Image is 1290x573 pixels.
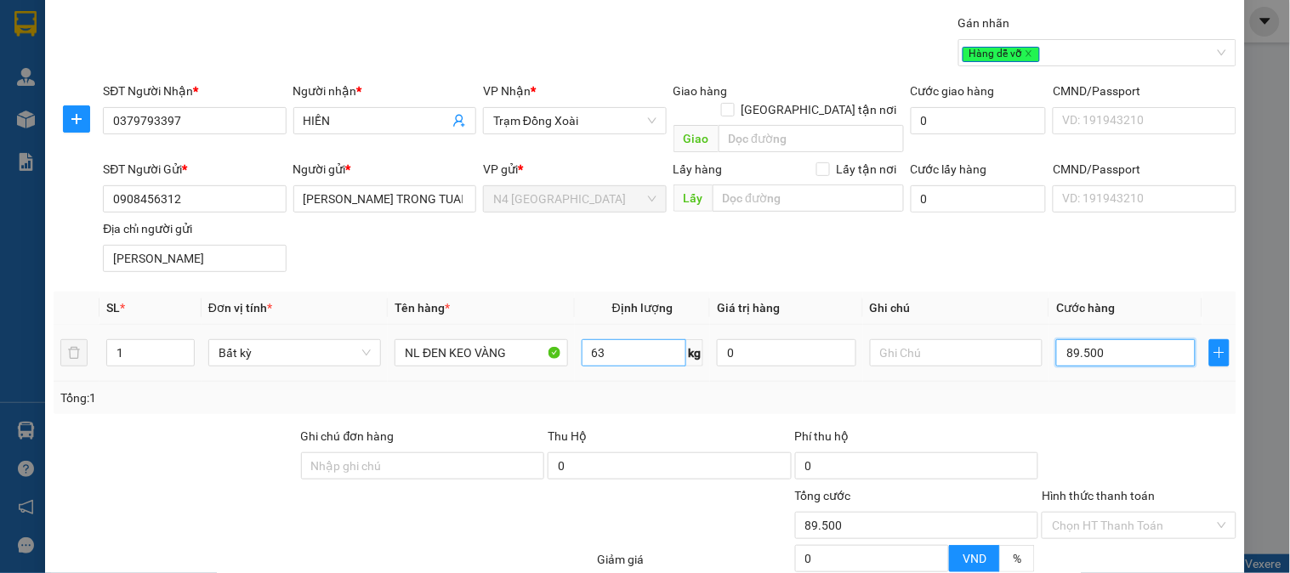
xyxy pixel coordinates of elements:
div: Tổng: 1 [60,389,499,407]
div: Người gửi [293,160,476,179]
div: CMND/Passport [1053,160,1236,179]
input: Địa chỉ của người gửi [103,245,286,272]
span: Thu Hộ [548,429,587,443]
span: Cước hàng [1056,301,1115,315]
span: Giao hàng [673,84,728,98]
button: plus [63,105,90,133]
div: Người nhận [293,82,476,100]
span: Tên hàng [395,301,450,315]
span: % [1013,552,1021,565]
input: Dọc đường [713,184,904,212]
span: [GEOGRAPHIC_DATA] tận nơi [735,100,904,119]
div: Địa chỉ người gửi [103,219,286,238]
button: delete [60,339,88,366]
input: Ghi chú đơn hàng [301,452,545,479]
span: Hàng dễ vỡ [963,47,1040,62]
div: Phí thu hộ [795,427,1039,452]
input: Ghi Chú [870,339,1043,366]
div: VP gửi [483,160,666,179]
input: 0 [717,339,856,366]
label: Ghi chú đơn hàng [301,429,395,443]
input: Cước lấy hàng [911,185,1047,213]
span: plus [64,112,89,126]
input: Dọc đường [719,125,904,152]
span: Bất kỳ [219,340,371,366]
span: SL [106,301,120,315]
th: Ghi chú [863,292,1049,325]
button: plus [1209,339,1230,366]
label: Gán nhãn [958,16,1010,30]
span: Lấy hàng [673,162,723,176]
span: Tổng cước [795,489,851,502]
span: VND [963,552,986,565]
input: VD: Bàn, Ghế [395,339,567,366]
label: Cước giao hàng [911,84,995,98]
div: SĐT Người Nhận [103,82,286,100]
input: Cước giao hàng [911,107,1047,134]
span: Trạm Đồng Xoài [493,108,656,133]
span: Đơn vị tính [208,301,272,315]
span: Định lượng [612,301,673,315]
span: N4 Bình Phước [493,186,656,212]
span: Giao [673,125,719,152]
label: Hình thức thanh toán [1042,489,1155,502]
span: VP Nhận [483,84,531,98]
span: plus [1210,346,1229,360]
span: kg [686,339,703,366]
div: SĐT Người Gửi [103,160,286,179]
div: CMND/Passport [1053,82,1236,100]
span: user-add [452,114,466,128]
label: Cước lấy hàng [911,162,987,176]
span: Lấy tận nơi [830,160,904,179]
span: Lấy [673,184,713,212]
span: Giá trị hàng [717,301,780,315]
span: close [1025,49,1033,58]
